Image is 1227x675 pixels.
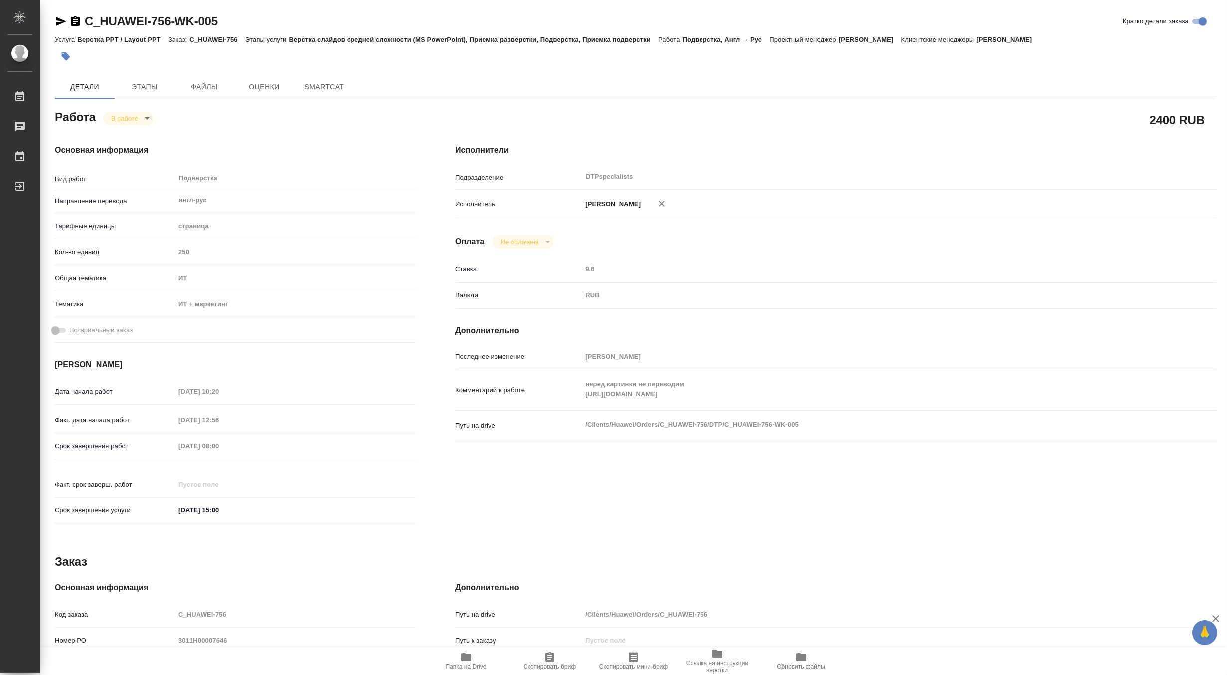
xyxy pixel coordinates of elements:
[55,247,175,257] p: Кол-во единиц
[424,647,508,675] button: Папка на Drive
[180,81,228,93] span: Файлы
[175,384,262,399] input: Пустое поле
[55,36,77,43] p: Услуга
[55,174,175,184] p: Вид работ
[175,477,262,492] input: Пустое поле
[55,273,175,283] p: Общая тематика
[55,387,175,397] p: Дата начала работ
[55,636,175,646] p: Номер РО
[582,416,1153,433] textarea: /Clients/Huawei/Orders/C_HUAWEI-756/DTP/C_HUAWEI-756-WK-005
[455,144,1216,156] h4: Исполнители
[55,196,175,206] p: Направление перевода
[175,270,415,287] div: ИТ
[777,663,825,670] span: Обновить файлы
[175,218,415,235] div: страница
[498,238,542,246] button: Не оплачена
[55,415,175,425] p: Факт. дата начала работ
[582,199,641,209] p: [PERSON_NAME]
[103,112,153,125] div: В работе
[77,36,168,43] p: Верстка PPT / Layout PPT
[300,81,348,93] span: SmartCat
[455,582,1216,594] h4: Дополнительно
[599,663,668,670] span: Скопировать мини-бриф
[85,14,218,28] a: C_HUAWEI-756-WK-005
[455,199,582,209] p: Исполнитель
[55,107,96,125] h2: Работа
[582,633,1153,648] input: Пустое поле
[175,607,415,622] input: Пустое поле
[582,262,1153,276] input: Пустое поле
[55,15,67,27] button: Скопировать ссылку для ЯМессенджера
[508,647,592,675] button: Скопировать бриф
[61,81,109,93] span: Детали
[683,36,770,43] p: Подверстка, Англ → Рус
[455,352,582,362] p: Последнее изменение
[446,663,487,670] span: Папка на Drive
[493,235,554,249] div: В работе
[455,236,485,248] h4: Оплата
[175,503,262,517] input: ✎ Введи что-нибудь
[55,610,175,620] p: Код заказа
[55,480,175,490] p: Факт. срок заверш. работ
[455,173,582,183] p: Подразделение
[1196,622,1213,643] span: 🙏
[245,36,289,43] p: Этапы услуги
[455,636,582,646] p: Путь к заказу
[121,81,169,93] span: Этапы
[455,325,1216,337] h4: Дополнительно
[759,647,843,675] button: Обновить файлы
[455,264,582,274] p: Ставка
[1192,620,1217,645] button: 🙏
[582,607,1153,622] input: Пустое поле
[55,441,175,451] p: Срок завершения работ
[55,45,77,67] button: Добавить тэг
[175,245,415,259] input: Пустое поле
[108,114,141,123] button: В работе
[839,36,901,43] p: [PERSON_NAME]
[582,376,1153,403] textarea: неред картинки не переводим [URL][DOMAIN_NAME]
[455,290,582,300] p: Валюта
[55,144,415,156] h4: Основная информация
[55,299,175,309] p: Тематика
[55,582,415,594] h4: Основная информация
[69,15,81,27] button: Скопировать ссылку
[189,36,245,43] p: C_HUAWEI-756
[1150,111,1205,128] h2: 2400 RUB
[55,554,87,570] h2: Заказ
[55,221,175,231] p: Тарифные единицы
[651,193,673,215] button: Удалить исполнителя
[175,296,415,313] div: ИТ + маркетинг
[175,439,262,453] input: Пустое поле
[592,647,676,675] button: Скопировать мини-бриф
[55,359,415,371] h4: [PERSON_NAME]
[289,36,658,43] p: Верстка слайдов средней сложности (MS PowerPoint), Приемка разверстки, Подверстка, Приемка подвер...
[582,287,1153,304] div: RUB
[455,385,582,395] p: Комментарий к работе
[240,81,288,93] span: Оценки
[1123,16,1189,26] span: Кратко детали заказа
[69,325,133,335] span: Нотариальный заказ
[658,36,683,43] p: Работа
[455,610,582,620] p: Путь на drive
[455,421,582,431] p: Путь на drive
[168,36,189,43] p: Заказ:
[901,36,977,43] p: Клиентские менеджеры
[524,663,576,670] span: Скопировать бриф
[582,349,1153,364] input: Пустое поле
[682,660,753,674] span: Ссылка на инструкции верстки
[976,36,1039,43] p: [PERSON_NAME]
[55,506,175,515] p: Срок завершения услуги
[175,633,415,648] input: Пустое поле
[769,36,838,43] p: Проектный менеджер
[175,413,262,427] input: Пустое поле
[676,647,759,675] button: Ссылка на инструкции верстки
